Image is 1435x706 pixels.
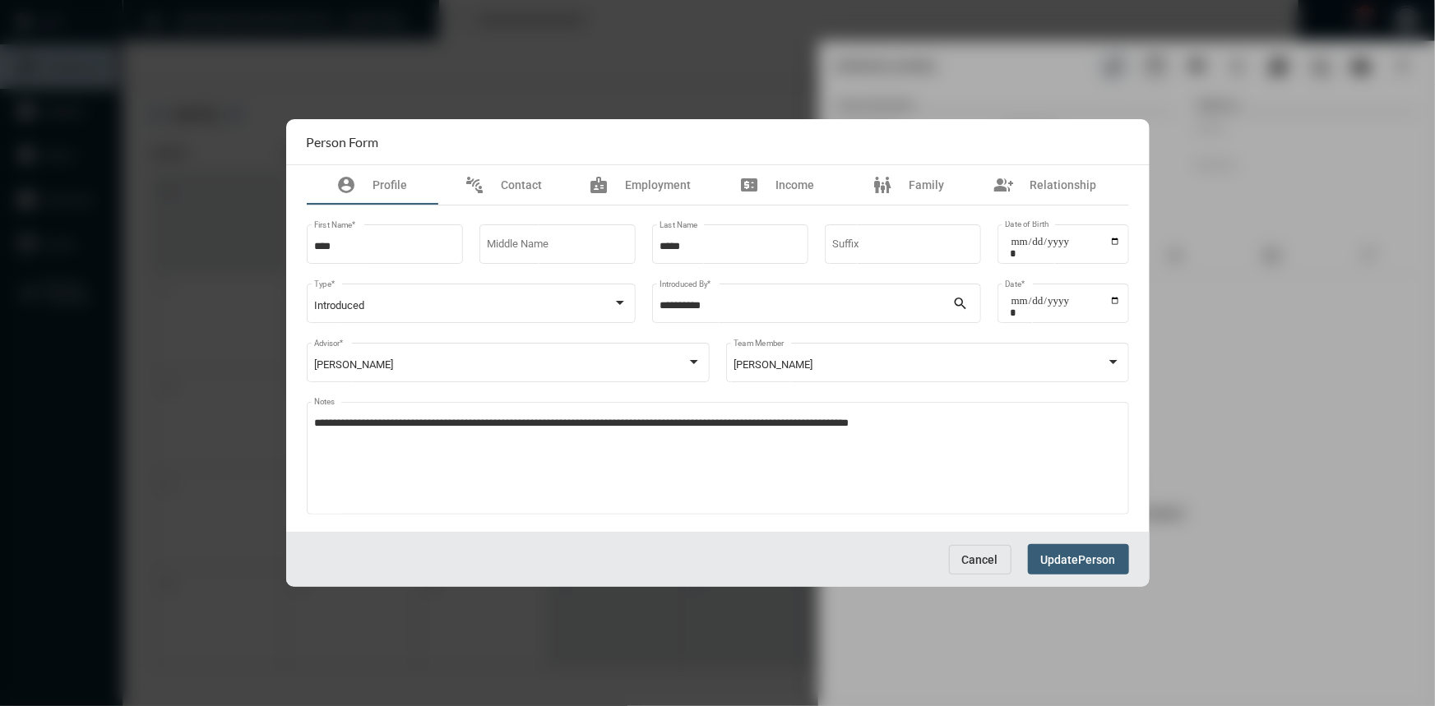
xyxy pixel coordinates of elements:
span: Update [1041,553,1079,566]
mat-icon: account_circle [337,175,357,195]
mat-icon: family_restroom [873,175,892,195]
span: [PERSON_NAME] [734,358,812,371]
span: Profile [373,178,408,191]
button: UpdatePerson [1028,544,1129,574]
span: [PERSON_NAME] [314,358,393,371]
mat-icon: price_change [739,175,759,195]
span: Cancel [962,553,998,566]
span: Contact [502,178,543,191]
mat-icon: badge [590,175,609,195]
span: Person [1079,553,1116,566]
h2: Person Form [307,134,379,150]
span: Introduced [314,299,364,311]
mat-icon: connect_without_contact [465,175,485,195]
span: Relationship [1030,178,1097,191]
span: Family [909,178,944,191]
button: Cancel [949,545,1011,574]
span: Employment [626,178,692,191]
span: Income [775,178,814,191]
mat-icon: group_add [994,175,1014,195]
mat-icon: search [953,295,973,315]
